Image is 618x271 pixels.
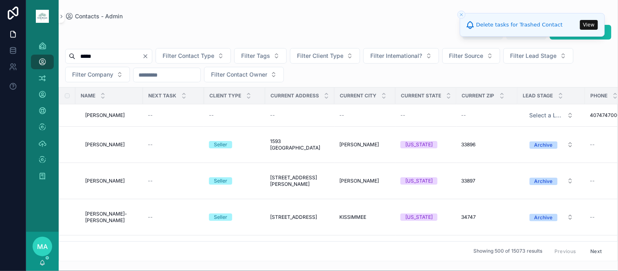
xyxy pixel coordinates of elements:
[370,52,422,60] span: Filter International?
[339,112,391,119] a: --
[462,214,476,220] span: 34747
[523,108,581,123] a: Select Button
[591,93,608,99] span: Phone
[523,209,581,225] a: Select Button
[457,11,466,19] button: Close toast
[26,33,59,194] div: scrollable content
[400,141,452,148] a: [US_STATE]
[449,52,484,60] span: Filter Source
[148,214,153,220] span: --
[462,93,495,99] span: Current Zip
[75,12,123,20] span: Contacts - Admin
[270,112,275,119] span: --
[214,214,227,221] div: Seller
[401,93,441,99] span: Current State
[270,112,330,119] a: --
[148,112,199,119] a: --
[585,245,608,258] button: Next
[523,93,553,99] span: Lead Stage
[290,48,360,64] button: Select Button
[37,242,48,251] span: MA
[148,93,176,99] span: Next Task
[339,178,379,184] span: [PERSON_NAME]
[590,141,595,148] span: --
[523,174,580,188] button: Select Button
[209,177,260,185] a: Seller
[211,71,267,79] span: Filter Contact Owner
[85,141,138,148] a: [PERSON_NAME]
[209,112,260,119] a: --
[462,178,513,184] a: 33897
[339,141,391,148] a: [PERSON_NAME]
[510,52,557,60] span: Filter Lead Stage
[476,21,563,29] div: Delete tasks for Trashed Contact
[85,178,125,184] span: [PERSON_NAME]
[85,178,138,184] a: [PERSON_NAME]
[523,137,581,152] a: Select Button
[462,141,513,148] a: 33896
[65,67,130,82] button: Select Button
[523,173,581,189] a: Select Button
[148,141,153,148] span: --
[156,48,231,64] button: Select Button
[81,93,95,99] span: Name
[270,214,317,220] span: [STREET_ADDRESS]
[209,141,260,148] a: Seller
[339,112,344,119] span: --
[534,214,553,221] div: Archive
[209,93,241,99] span: Client Type
[209,112,214,119] span: --
[400,177,452,185] a: [US_STATE]
[462,112,513,119] a: --
[241,52,270,60] span: Filter Tags
[271,93,319,99] span: Current Address
[148,178,153,184] span: --
[462,214,513,220] a: 34747
[339,178,391,184] a: [PERSON_NAME]
[204,67,284,82] button: Select Button
[148,214,199,220] a: --
[462,112,466,119] span: --
[214,141,227,148] div: Seller
[36,10,49,23] img: App logo
[339,141,379,148] span: [PERSON_NAME]
[209,214,260,221] a: Seller
[339,214,391,220] a: KISSIMMEE
[363,48,439,64] button: Select Button
[163,52,214,60] span: Filter Contact Type
[214,177,227,185] div: Seller
[504,48,574,64] button: Select Button
[590,178,595,184] span: --
[148,178,199,184] a: --
[85,112,125,119] span: [PERSON_NAME]
[85,141,125,148] span: [PERSON_NAME]
[405,177,433,185] div: [US_STATE]
[590,214,595,220] span: --
[405,141,433,148] div: [US_STATE]
[400,112,405,119] span: --
[523,137,580,152] button: Select Button
[462,141,476,148] span: 33896
[270,214,330,220] a: [STREET_ADDRESS]
[72,71,113,79] span: Filter Company
[297,52,343,60] span: Filter Client Type
[148,141,199,148] a: --
[530,111,564,119] span: Select a Lead Stage
[580,20,598,30] button: View
[142,53,152,59] button: Clear
[442,48,500,64] button: Select Button
[534,178,553,185] div: Archive
[523,108,580,123] button: Select Button
[405,214,433,221] div: [US_STATE]
[65,12,123,20] a: Contacts - Admin
[85,211,138,224] a: [PERSON_NAME]-[PERSON_NAME]
[339,214,366,220] span: KISSIMMEE
[473,248,542,255] span: Showing 500 of 15073 results
[234,48,287,64] button: Select Button
[270,174,330,187] a: [STREET_ADDRESS][PERSON_NAME]
[400,214,452,221] a: [US_STATE]
[462,178,476,184] span: 33897
[534,141,553,149] div: Archive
